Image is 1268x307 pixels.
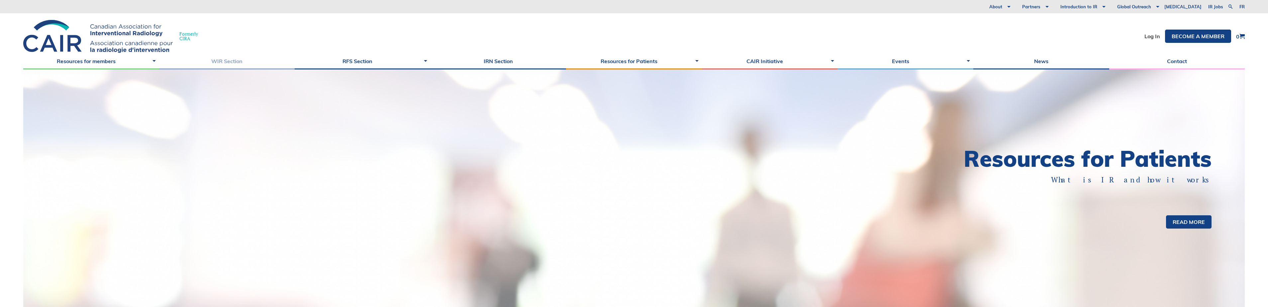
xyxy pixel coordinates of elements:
p: What is IR and how it works [657,175,1212,185]
a: Log In [1144,34,1160,39]
a: Events [837,53,973,69]
a: FormerlyCIRA [23,20,205,53]
a: CAIR Initiative [702,53,838,69]
a: 0 [1236,34,1245,39]
a: RFS Section [295,53,431,69]
h1: Resources for Patients [634,148,1212,170]
a: Read more [1166,215,1212,229]
a: Resources for Patients [566,53,702,69]
a: fr [1239,5,1245,9]
span: Formerly CIRA [179,32,198,41]
a: News [973,53,1109,69]
a: Contact [1109,53,1245,69]
a: Resources for members [23,53,159,69]
img: CIRA [23,20,173,53]
a: IRN Section [431,53,566,69]
a: Become a member [1165,30,1231,43]
a: WIR Section [159,53,295,69]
